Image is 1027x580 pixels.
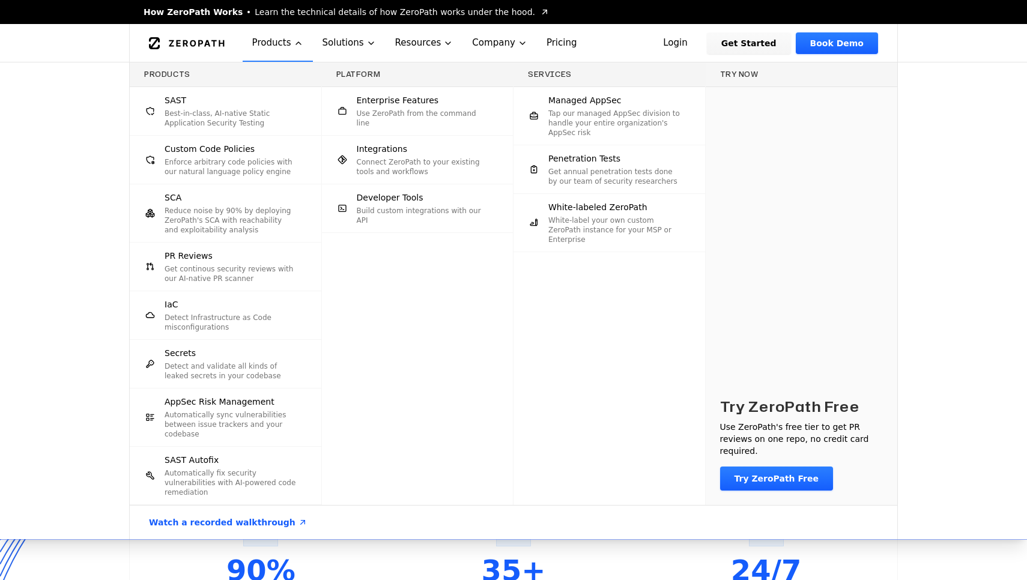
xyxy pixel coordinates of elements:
[165,347,196,359] span: Secrets
[165,157,297,177] p: Enforce arbitrary code policies with our natural language policy engine
[130,136,321,184] a: Custom Code PoliciesEnforce arbitrary code policies with our natural language policy engine
[144,70,307,79] h3: Products
[548,153,620,165] span: Penetration Tests
[322,184,513,232] a: Developer ToolsBuild custom integrations with our API
[548,201,647,213] span: White-labeled ZeroPath
[165,410,297,439] p: Automatically sync vulnerabilities between issue trackers and your codebase
[130,388,321,446] a: AppSec Risk ManagementAutomatically sync vulnerabilities between issue trackers and your codebase
[255,6,535,18] span: Learn the technical details of how ZeroPath works under the hood.
[135,506,322,539] a: Watch a recorded walkthrough
[165,454,219,466] span: SAST Autofix
[165,143,255,155] span: Custom Code Policies
[144,6,550,18] a: How ZeroPath WorksLearn the technical details of how ZeroPath works under the hood.
[165,264,297,283] p: Get continous security reviews with our AI-native PR scanner
[513,194,705,252] a: White-labeled ZeroPathWhite-label your own custom ZeroPath instance for your MSP or Enterprise
[165,94,186,106] span: SAST
[548,216,681,244] p: White-label your own custom ZeroPath instance for your MSP or Enterprise
[336,70,499,79] h3: Platform
[322,136,513,184] a: IntegrationsConnect ZeroPath to your existing tools and workflows
[548,94,622,106] span: Managed AppSec
[144,6,243,18] span: How ZeroPath Works
[130,243,321,291] a: PR ReviewsGet continous security reviews with our AI-native PR scanner
[386,24,463,62] button: Resources
[243,24,313,62] button: Products
[720,397,859,416] h3: Try ZeroPath Free
[357,206,489,225] p: Build custom integrations with our API
[357,143,407,155] span: Integrations
[528,70,691,79] h3: Services
[165,192,181,204] span: SCA
[513,145,705,193] a: Penetration TestsGet annual penetration tests done by our team of security researchers
[357,109,489,128] p: Use ZeroPath from the command line
[357,94,439,106] span: Enterprise Features
[165,361,297,381] p: Detect and validate all kinds of leaked secrets in your codebase
[165,313,297,332] p: Detect Infrastructure as Code misconfigurations
[720,467,834,491] a: Try ZeroPath Free
[357,157,489,177] p: Connect ZeroPath to your existing tools and workflows
[313,24,386,62] button: Solutions
[165,468,297,497] p: Automatically fix security vulnerabilities with AI-powered code remediation
[548,167,681,186] p: Get annual penetration tests done by our team of security researchers
[548,109,681,137] p: Tap our managed AppSec division to handle your entire organization's AppSec risk
[130,447,321,504] a: SAST AutofixAutomatically fix security vulnerabilities with AI-powered code remediation
[130,291,321,339] a: IaCDetect Infrastructure as Code misconfigurations
[462,24,537,62] button: Company
[357,192,423,204] span: Developer Tools
[649,32,702,54] a: Login
[130,184,321,242] a: SCAReduce noise by 90% by deploying ZeroPath's SCA with reachability and exploitability analysis
[720,421,883,457] p: Use ZeroPath's free tier to get PR reviews on one repo, no credit card required.
[165,250,213,262] span: PR Reviews
[513,87,705,145] a: Managed AppSecTap our managed AppSec division to handle your entire organization's AppSec risk
[165,109,297,128] p: Best-in-class, AI-native Static Application Security Testing
[707,32,791,54] a: Get Started
[165,396,274,408] span: AppSec Risk Management
[129,24,898,62] nav: Global
[537,24,587,62] a: Pricing
[796,32,878,54] a: Book Demo
[130,87,321,135] a: SASTBest-in-class, AI-native Static Application Security Testing
[322,87,513,135] a: Enterprise FeaturesUse ZeroPath from the command line
[165,298,178,310] span: IaC
[165,206,297,235] p: Reduce noise by 90% by deploying ZeroPath's SCA with reachability and exploitability analysis
[130,340,321,388] a: SecretsDetect and validate all kinds of leaked secrets in your codebase
[720,70,883,79] h3: Try now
